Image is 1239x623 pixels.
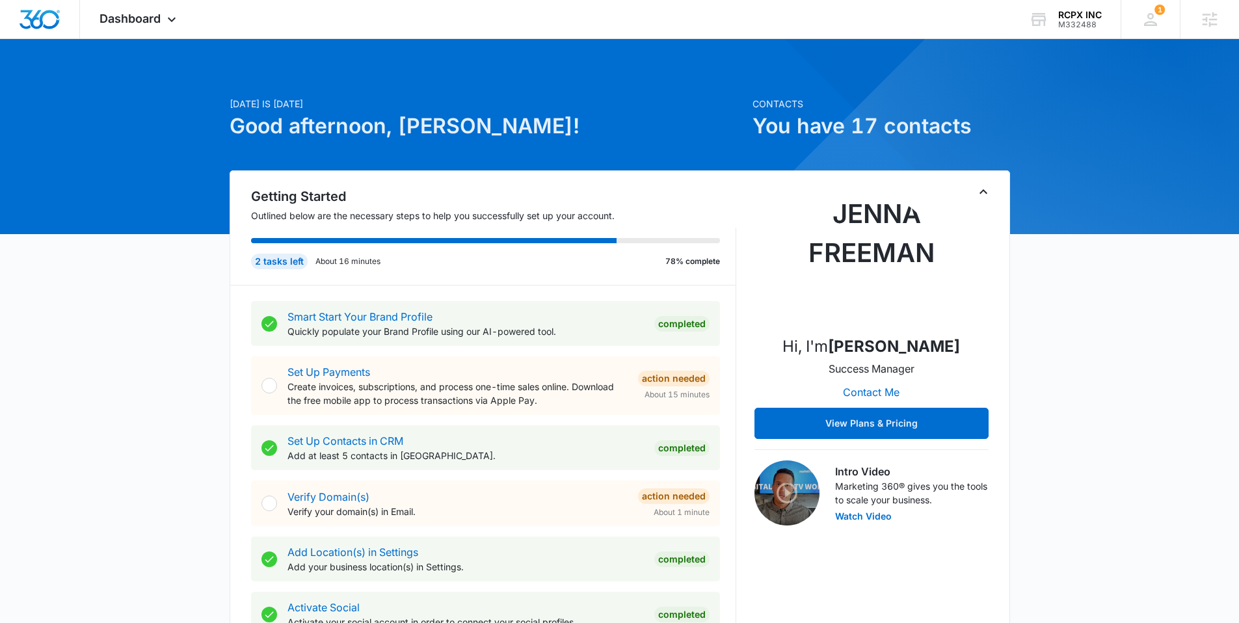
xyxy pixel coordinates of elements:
img: tab_domain_overview_orange.svg [35,75,46,86]
a: Set Up Contacts in CRM [287,434,403,447]
div: 2 tasks left [251,254,308,269]
div: account id [1058,20,1102,29]
h1: You have 17 contacts [753,111,1010,142]
p: Quickly populate your Brand Profile using our AI-powered tool. [287,325,644,338]
p: Marketing 360® gives you the tools to scale your business. [835,479,989,507]
a: Activate Social [287,601,360,614]
div: Completed [654,607,710,622]
h2: Getting Started [251,187,736,206]
div: account name [1058,10,1102,20]
div: Keywords by Traffic [144,77,219,85]
p: Verify your domain(s) in Email. [287,505,628,518]
p: About 16 minutes [315,256,380,267]
span: About 1 minute [654,507,710,518]
p: Add your business location(s) in Settings. [287,560,644,574]
p: [DATE] is [DATE] [230,97,745,111]
button: Watch Video [835,512,892,521]
a: Verify Domain(s) [287,490,369,503]
h3: Intro Video [835,464,989,479]
div: Action Needed [638,488,710,504]
button: Toggle Collapse [976,184,991,200]
div: Completed [654,316,710,332]
p: Success Manager [829,361,914,377]
div: v 4.0.25 [36,21,64,31]
a: Smart Start Your Brand Profile [287,310,433,323]
div: Domain Overview [49,77,116,85]
span: About 15 minutes [645,389,710,401]
button: Contact Me [830,377,913,408]
img: website_grey.svg [21,34,31,44]
p: Create invoices, subscriptions, and process one-time sales online. Download the free mobile app t... [287,380,628,407]
div: Completed [654,551,710,567]
span: 1 [1154,5,1165,15]
p: Add at least 5 contacts in [GEOGRAPHIC_DATA]. [287,449,644,462]
p: Contacts [753,97,1010,111]
img: Jenna Freeman [806,194,937,325]
span: Dashboard [100,12,161,25]
div: Action Needed [638,371,710,386]
div: notifications count [1154,5,1165,15]
p: Outlined below are the necessary steps to help you successfully set up your account. [251,209,736,222]
p: 78% complete [665,256,720,267]
strong: [PERSON_NAME] [828,337,960,356]
div: Domain: [DOMAIN_NAME] [34,34,143,44]
p: Hi, I'm [782,335,960,358]
img: logo_orange.svg [21,21,31,31]
div: Completed [654,440,710,456]
button: View Plans & Pricing [754,408,989,439]
img: Intro Video [754,460,819,525]
a: Set Up Payments [287,365,370,378]
h1: Good afternoon, [PERSON_NAME]! [230,111,745,142]
img: tab_keywords_by_traffic_grey.svg [129,75,140,86]
a: Add Location(s) in Settings [287,546,418,559]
